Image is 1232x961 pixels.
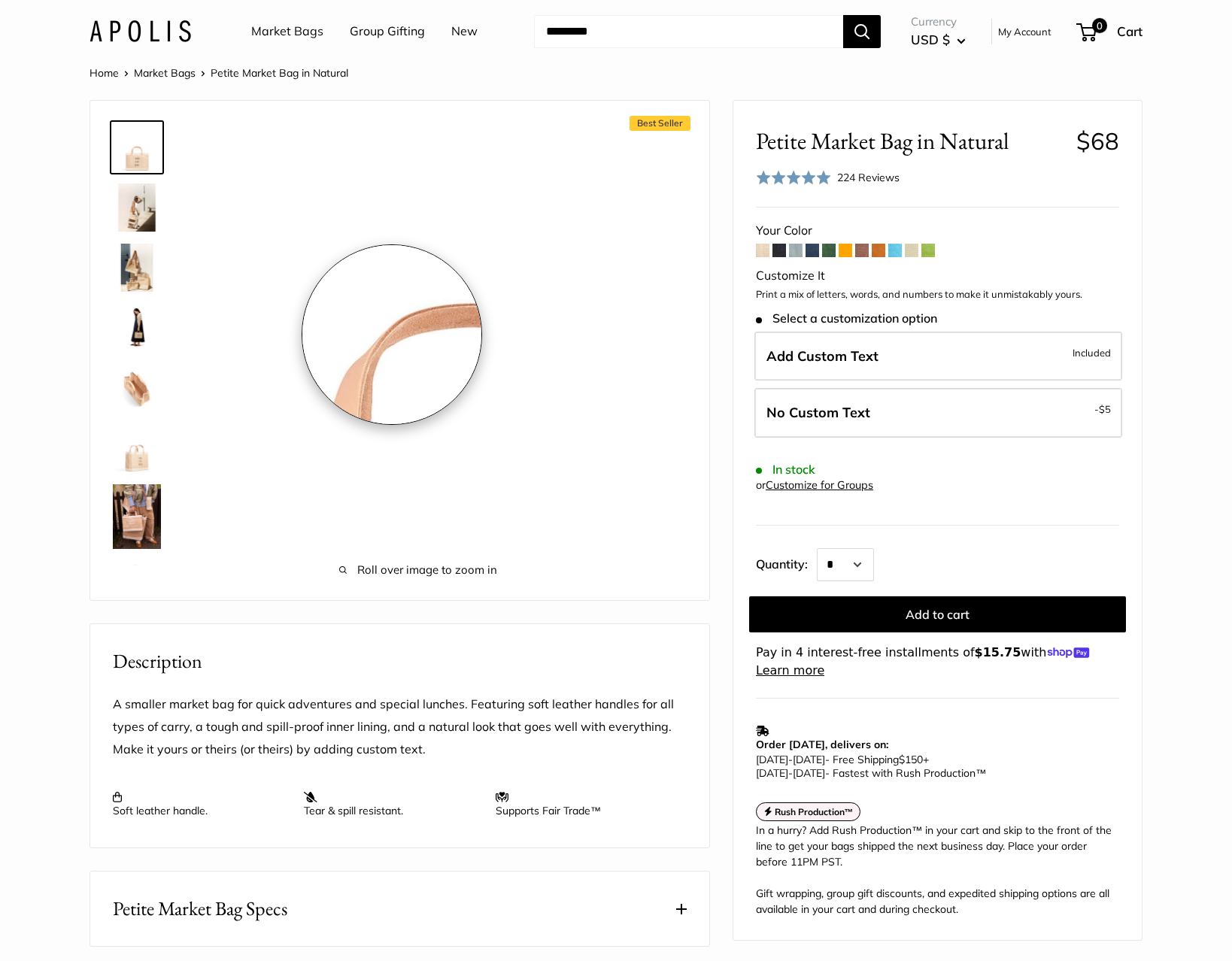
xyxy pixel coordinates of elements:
[766,404,870,421] span: No Custom Text
[1073,344,1111,362] span: Included
[1076,126,1119,156] span: $68
[211,66,348,80] span: Petite Market Bag in Natural
[756,738,888,751] strong: Order [DATE], delivers on:
[496,790,672,817] p: Supports Fair Trade™
[113,894,287,923] span: Petite Market Bag Specs
[113,647,687,676] h2: Description
[113,123,161,171] img: Petite Market Bag in Natural
[534,15,843,48] input: Search...
[754,388,1122,438] label: Leave Blank
[837,171,900,184] span: 224 Reviews
[113,484,161,549] img: Petite Market Bag in Natural
[110,180,164,235] a: description_Effortless style that elevates every moment
[775,806,854,817] strong: Rush Production™
[90,66,119,80] a: Home
[110,481,164,552] a: Petite Market Bag in Natural
[90,20,191,42] img: Apolis
[911,28,966,52] button: USD $
[756,766,788,780] span: [DATE]
[756,462,815,477] span: In stock
[766,478,873,492] a: Customize for Groups
[756,311,937,326] span: Select a customization option
[113,790,289,817] p: Soft leather handle.
[110,241,164,295] a: description_The Original Market bag in its 4 native styles
[756,544,817,581] label: Quantity:
[113,693,687,761] p: A smaller market bag for quick adventures and special lunches. Featuring soft leather handles for...
[756,265,1119,287] div: Customize It
[788,766,793,780] span: -
[793,766,825,780] span: [DATE]
[899,753,923,766] span: $150
[766,347,878,365] span: Add Custom Text
[1092,18,1107,33] span: 0
[350,20,425,43] a: Group Gifting
[1117,23,1142,39] span: Cart
[911,11,966,32] span: Currency
[843,15,881,48] button: Search
[113,364,161,412] img: description_Spacious inner area with room for everything.
[1094,400,1111,418] span: -
[756,287,1119,302] p: Print a mix of letters, words, and numbers to make it unmistakably yours.
[451,20,478,43] a: New
[756,753,788,766] span: [DATE]
[110,120,164,174] a: Petite Market Bag in Natural
[110,361,164,415] a: description_Spacious inner area with room for everything.
[110,421,164,475] a: Petite Market Bag in Natural
[113,304,161,352] img: Petite Market Bag in Natural
[251,20,323,43] a: Market Bags
[90,872,709,946] button: Petite Market Bag Specs
[134,66,196,80] a: Market Bags
[113,561,161,609] img: Petite Market Bag in Natural
[754,332,1122,381] label: Add Custom Text
[110,301,164,355] a: Petite Market Bag in Natural
[113,424,161,472] img: Petite Market Bag in Natural
[911,32,950,47] span: USD $
[756,823,1119,917] div: In a hurry? Add Rush Production™ in your cart and skip to the front of the line to get your bags ...
[113,244,161,292] img: description_The Original Market bag in its 4 native styles
[793,753,825,766] span: [DATE]
[110,558,164,612] a: Petite Market Bag in Natural
[211,559,626,581] span: Roll over image to zoom in
[1078,20,1142,44] a: 0 Cart
[998,23,1051,41] a: My Account
[749,596,1126,632] button: Add to cart
[113,183,161,232] img: description_Effortless style that elevates every moment
[756,220,1119,242] div: Your Color
[756,475,873,496] div: or
[630,116,690,131] span: Best Seller
[788,753,793,766] span: -
[756,127,1065,155] span: Petite Market Bag in Natural
[756,766,986,780] span: - Fastest with Rush Production™
[90,63,348,83] nav: Breadcrumb
[1099,403,1111,415] span: $5
[756,753,1112,780] p: - Free Shipping +
[304,790,480,817] p: Tear & spill resistant.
